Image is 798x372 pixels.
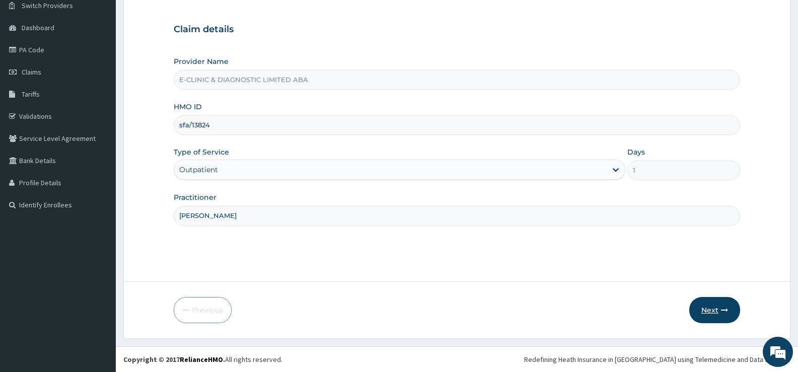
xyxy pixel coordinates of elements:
[174,206,740,226] input: Enter Name
[180,355,223,364] a: RelianceHMO
[179,165,218,175] div: Outpatient
[174,297,232,323] button: Previous
[174,115,740,135] input: Enter HMO ID
[19,50,41,76] img: d_794563401_company_1708531726252_794563401
[174,147,229,157] label: Type of Service
[22,23,54,32] span: Dashboard
[174,102,202,112] label: HMO ID
[123,355,225,364] strong: Copyright © 2017 .
[22,1,73,10] span: Switch Providers
[627,147,645,157] label: Days
[52,56,169,69] div: Chat with us now
[116,346,798,372] footer: All rights reserved.
[5,257,192,292] textarea: Type your message and hit 'Enter'
[22,67,41,77] span: Claims
[58,118,139,219] span: We're online!
[22,90,40,99] span: Tariffs
[165,5,189,29] div: Minimize live chat window
[174,24,740,35] h3: Claim details
[174,192,216,202] label: Practitioner
[174,56,229,66] label: Provider Name
[689,297,740,323] button: Next
[524,354,790,364] div: Redefining Heath Insurance in [GEOGRAPHIC_DATA] using Telemedicine and Data Science!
